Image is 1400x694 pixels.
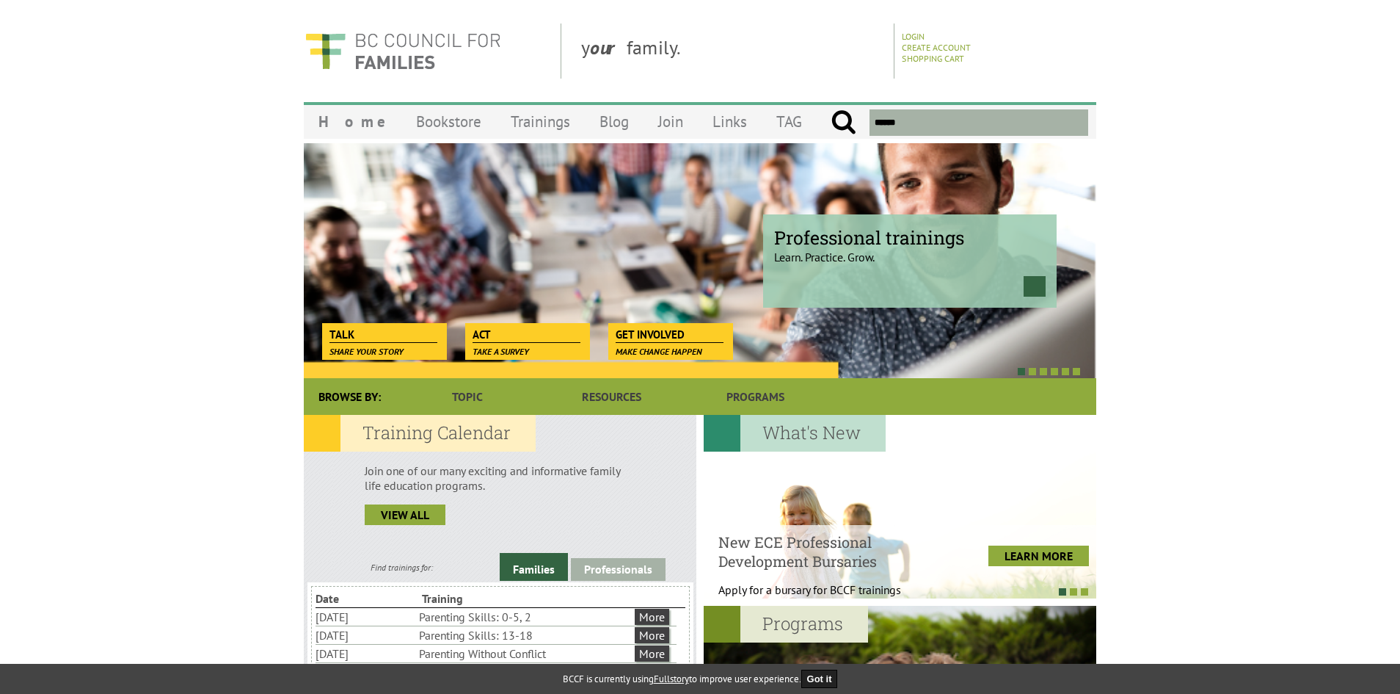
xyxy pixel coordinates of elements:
p: Apply for a bursary for BCCF trainings West... [718,582,938,612]
a: Links [698,104,762,139]
input: Submit [831,109,856,136]
h2: Programs [704,606,868,643]
a: Bookstore [401,104,496,139]
div: y family. [569,24,894,79]
a: Resources [539,378,683,415]
a: Shopping Cart [902,53,964,64]
span: Act [473,327,580,343]
li: Training [422,590,525,607]
a: Talk Share your story [322,323,445,344]
span: Take a survey [473,346,529,357]
a: Professionals [571,558,666,581]
li: [DATE] [316,626,416,644]
li: [DATE] [316,663,416,681]
h2: Training Calendar [304,415,536,452]
li: Parenting Without Conflict [419,645,632,662]
span: Professional trainings [774,225,1046,250]
a: LEARN MORE [988,546,1089,566]
a: TAG [762,104,817,139]
a: Join [644,104,698,139]
span: Share your story [329,346,404,357]
p: Learn. Practice. Grow. [774,237,1046,264]
a: Programs [684,378,828,415]
img: BC Council for FAMILIES [304,24,502,79]
button: Got it [801,670,838,688]
a: Blog [585,104,644,139]
li: Parenting Skills: 13-18 [419,626,632,644]
li: Parenting Skills: 0-5, 2 [419,608,632,626]
h2: What's New [704,415,886,452]
a: More [635,627,669,643]
a: Create Account [902,42,971,53]
a: Trainings [496,104,585,139]
li: [DATE] [316,608,416,626]
a: Get Involved Make change happen [608,323,731,344]
strong: our [590,35,627,59]
a: Home [304,104,401,139]
a: More [635,609,669,625]
li: High-Conflict Behavioural Skills [419,663,632,681]
li: Date [316,590,419,607]
span: Make change happen [616,346,702,357]
a: Topic [395,378,539,415]
a: view all [365,505,445,525]
div: Find trainings for: [304,562,500,573]
a: Login [902,31,925,42]
a: Act Take a survey [465,323,588,344]
span: Get Involved [616,327,723,343]
p: Join one of our many exciting and informative family life education programs. [365,463,635,493]
li: [DATE] [316,645,416,662]
a: More [635,646,669,662]
h4: New ECE Professional Development Bursaries [718,532,938,571]
a: Fullstory [654,673,689,685]
div: Browse By: [304,378,395,415]
a: Families [500,553,568,581]
span: Talk [329,327,437,343]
